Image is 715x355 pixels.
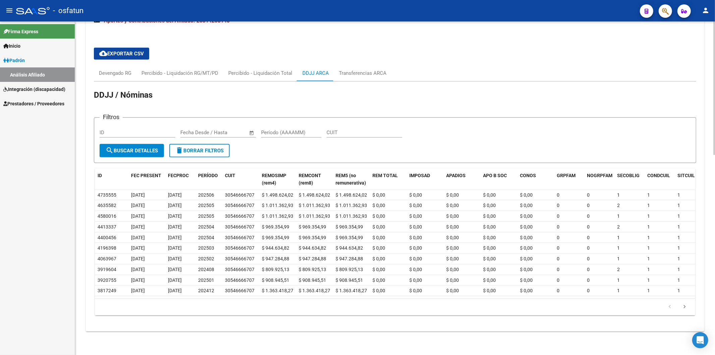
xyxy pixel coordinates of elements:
span: $ 0,00 [520,288,533,293]
span: $ 908.945,51 [299,277,326,283]
span: $ 0,00 [483,224,496,230]
datatable-header-cell: APADIOS [443,168,480,191]
span: 4413337 [98,224,116,230]
button: Open calendar [248,129,256,137]
span: Inicio [3,42,20,50]
span: 202503 [198,245,214,251]
datatable-header-cell: APO B SOC [480,168,517,191]
span: $ 0,00 [372,267,385,272]
span: 0 [557,256,559,261]
span: 1 [677,277,680,283]
span: $ 0,00 [409,277,422,283]
span: $ 944.634,82 [336,245,363,251]
span: $ 0,00 [446,192,459,198]
span: 1 [677,192,680,198]
span: IMPOSAD [409,173,430,178]
span: 0 [587,224,590,230]
span: $ 1.363.418,27 [336,288,367,293]
span: $ 969.354,99 [262,224,289,230]
div: 30546666707 [225,255,254,263]
span: Padrón [3,57,25,64]
span: $ 0,00 [409,288,422,293]
span: [DATE] [131,277,145,283]
datatable-header-cell: PERÍODO [195,168,222,191]
span: $ 0,00 [409,192,422,198]
datatable-header-cell: FEC PRESENT [128,168,165,191]
div: Open Intercom Messenger [692,332,708,348]
span: Borrar Filtros [175,148,224,154]
span: 0 [587,267,590,272]
span: FEC PRESENT [131,173,161,178]
span: 1 [617,256,620,261]
div: Aportes y Contribuciones del Afiliado: 20314208146 [86,32,704,332]
span: SITCUIL [677,173,695,178]
span: $ 0,00 [409,256,422,261]
div: 30546666707 [225,244,254,252]
span: $ 908.945,51 [336,277,363,283]
span: $ 947.284,88 [299,256,326,261]
span: Prestadores / Proveedores [3,100,64,107]
span: $ 809.925,13 [299,267,326,272]
span: 1 [677,245,680,251]
span: $ 944.634,82 [299,245,326,251]
span: $ 969.354,99 [299,224,326,230]
span: $ 0,00 [409,245,422,251]
span: $ 1.011.362,93 [299,203,330,208]
span: CONDCUIL [647,173,670,178]
span: [DATE] [168,235,182,240]
span: 0 [557,245,559,251]
span: 1 [647,224,650,230]
div: 30546666707 [225,234,254,242]
datatable-header-cell: REMCONT (rem8) [296,168,333,191]
span: 1 [647,277,650,283]
span: $ 0,00 [483,288,496,293]
span: $ 0,00 [520,203,533,208]
span: REMOSIMP (rem4) [262,173,286,186]
div: 30546666707 [225,191,254,199]
span: [DATE] [168,288,182,293]
span: [DATE] [168,203,182,208]
span: 0 [587,256,590,261]
span: 1 [617,192,620,198]
div: 30546666707 [225,287,254,295]
span: 202505 [198,203,214,208]
span: Exportar CSV [99,51,144,57]
datatable-header-cell: CONOS [517,168,554,191]
span: $ 969.354,99 [299,235,326,240]
span: [DATE] [131,267,145,272]
span: $ 0,00 [446,203,459,208]
span: $ 0,00 [446,224,459,230]
span: [DATE] [131,245,145,251]
input: Fecha inicio [180,130,207,136]
span: $ 1.011.362,93 [336,203,367,208]
input: Fecha fin [214,130,246,136]
span: $ 969.354,99 [336,235,363,240]
span: $ 0,00 [483,245,496,251]
span: $ 0,00 [520,213,533,219]
div: Percibido - Liquidación RG/MT/PD [141,69,218,77]
span: $ 0,00 [409,267,422,272]
div: 30546666707 [225,223,254,231]
span: - osfatun [53,3,83,18]
span: $ 969.354,99 [336,224,363,230]
span: [DATE] [168,267,182,272]
span: 4735555 [98,192,116,198]
span: 202504 [198,235,214,240]
span: $ 0,00 [483,277,496,283]
span: ID [98,173,102,178]
span: 0 [587,192,590,198]
span: 1 [617,288,620,293]
span: Firma Express [3,28,38,35]
span: 1 [647,245,650,251]
span: $ 947.284,88 [336,256,363,261]
span: 2 [617,267,620,272]
span: $ 0,00 [483,213,496,219]
span: Buscar Detalles [106,148,158,154]
span: $ 0,00 [372,256,385,261]
span: $ 809.925,13 [262,267,289,272]
span: NOGRPFAM [587,173,612,178]
span: $ 1.011.362,93 [262,203,293,208]
span: 202506 [198,192,214,198]
span: [DATE] [131,203,145,208]
span: 1 [677,224,680,230]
